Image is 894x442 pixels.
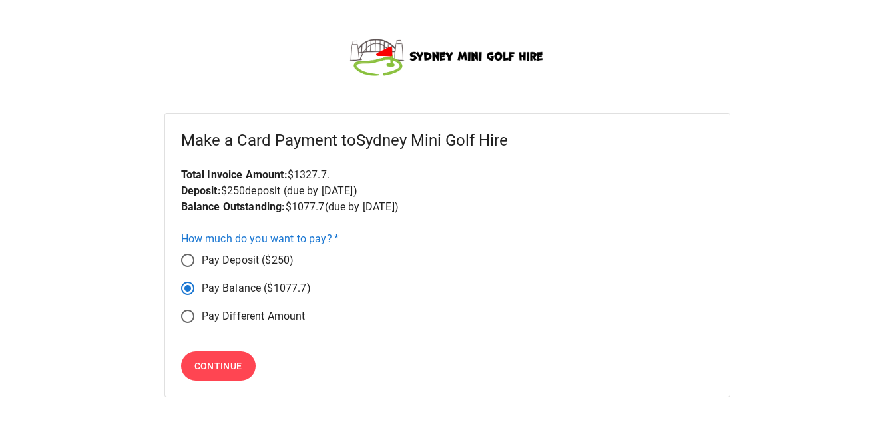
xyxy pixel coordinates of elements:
[181,130,714,151] h5: Make a Card Payment to Sydney Mini Golf Hire
[181,167,714,215] p: $ 1327.7 . $ 250 deposit (due by [DATE] ) $ 1077.7 (due by [DATE] )
[202,252,294,268] span: Pay Deposit ($250)
[347,32,547,80] img: images%2Ff26e1e1c-8aa7-4974-aa23-67936eff0b02
[181,200,286,213] b: Balance Outstanding:
[194,358,242,375] span: Continue
[202,308,306,324] span: Pay Different Amount
[181,231,339,246] label: How much do you want to pay?
[181,168,288,181] b: Total Invoice Amount:
[181,184,221,197] b: Deposit:
[181,351,256,381] button: Continue
[202,280,311,296] span: Pay Balance ($1077.7)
